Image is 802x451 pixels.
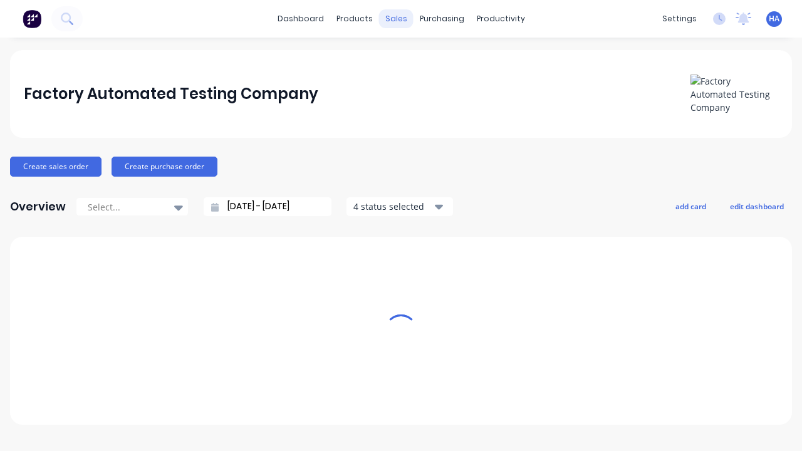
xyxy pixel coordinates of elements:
[23,9,41,28] img: Factory
[112,157,217,177] button: Create purchase order
[353,200,432,213] div: 4 status selected
[690,75,778,114] img: Factory Automated Testing Company
[722,198,792,214] button: edit dashboard
[330,9,379,28] div: products
[10,194,66,219] div: Overview
[24,81,318,106] div: Factory Automated Testing Company
[667,198,714,214] button: add card
[414,9,471,28] div: purchasing
[656,9,703,28] div: settings
[471,9,531,28] div: productivity
[379,9,414,28] div: sales
[10,157,102,177] button: Create sales order
[346,197,453,216] button: 4 status selected
[271,9,330,28] a: dashboard
[769,13,779,24] span: HA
